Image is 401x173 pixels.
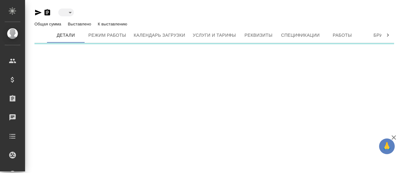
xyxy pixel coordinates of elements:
p: К выставлению [98,22,129,26]
span: Спецификации [281,31,320,39]
span: Бриф [365,31,395,39]
span: Реквизиты [243,31,273,39]
span: Услуги и тарифы [193,31,236,39]
button: Скопировать ссылку [44,9,51,16]
span: Работы [327,31,357,39]
div: ​ [58,8,74,16]
span: Календарь загрузки [134,31,185,39]
p: Выставлено [68,22,93,26]
button: 🙏 [379,138,395,154]
p: Общая сумма [34,22,63,26]
button: Скопировать ссылку для ЯМессенджера [34,9,42,16]
span: 🙏 [382,140,392,153]
span: Режим работы [88,31,126,39]
span: Детали [51,31,81,39]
